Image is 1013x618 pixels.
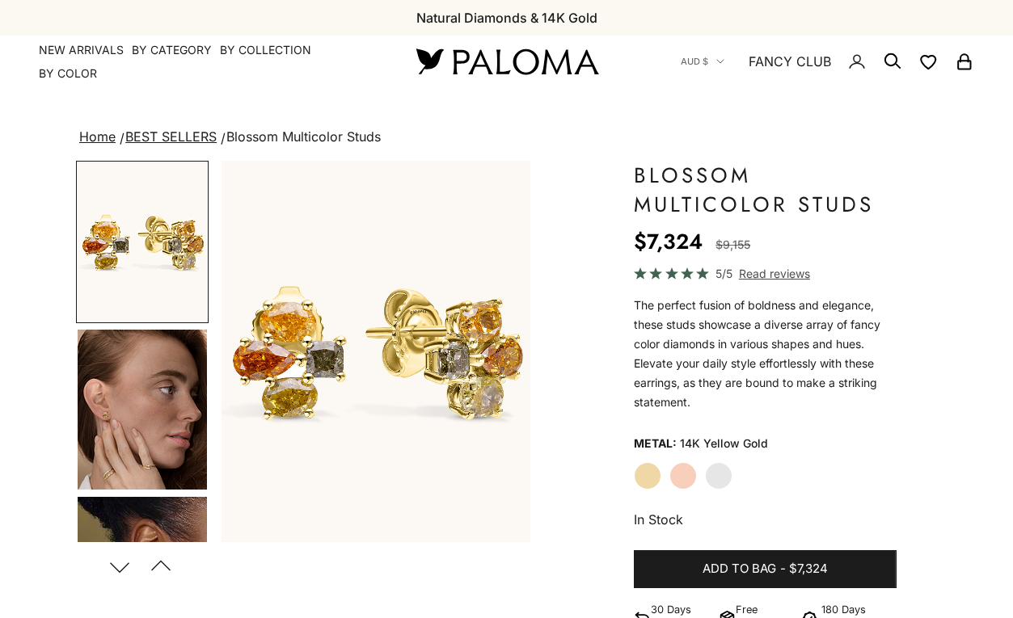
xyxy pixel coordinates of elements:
[76,161,209,323] button: Go to item 1
[680,431,768,456] variant-option-value: 14K Yellow Gold
[634,431,677,456] legend: Metal:
[132,42,212,58] summary: By Category
[416,7,597,28] p: Natural Diamonds & 14K Gold
[634,509,897,530] p: In Stock
[681,54,724,69] button: AUD $
[703,559,776,579] span: Add to bag
[226,128,381,145] span: Blossom Multicolor Studs
[789,559,828,579] span: $7,324
[78,330,207,490] img: #YellowGold #RoseGold #WhiteGold
[739,264,810,283] span: Read reviews
[125,128,217,145] a: BEST SELLERS
[222,161,530,542] img: #YellowGold
[749,51,831,72] a: FANCY CLUB
[76,328,209,491] button: Go to item 4
[634,264,897,283] a: 5/5 Read reviews
[222,161,530,542] div: Item 1 of 14
[681,36,974,87] nav: Secondary navigation
[634,161,897,219] h1: Blossom Multicolor Studs
[634,296,897,412] div: The perfect fusion of boldness and elegance, these studs showcase a diverse array of fancy color ...
[39,65,97,82] summary: By Color
[634,225,703,258] sale-price: $7,324
[79,128,116,145] a: Home
[715,264,732,283] span: 5/5
[634,550,897,589] button: Add to bag-$7,324
[39,42,378,82] nav: Primary navigation
[220,42,311,58] summary: By Collection
[78,162,207,322] img: #YellowGold
[681,54,708,69] span: AUD $
[39,42,124,58] a: NEW ARRIVALS
[715,235,750,254] compare-at-price: $9,155
[76,126,937,149] nav: breadcrumbs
